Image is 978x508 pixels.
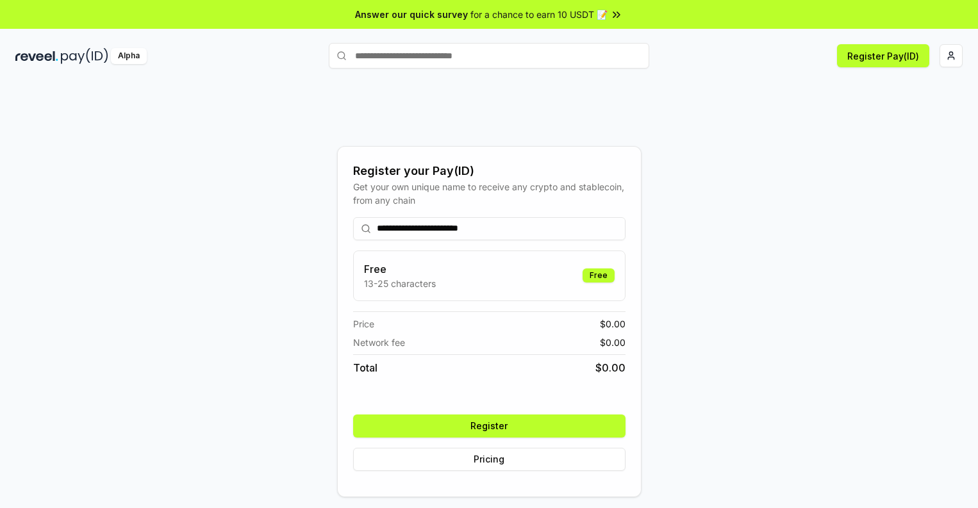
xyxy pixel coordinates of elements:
[595,360,626,375] span: $ 0.00
[353,414,626,438] button: Register
[353,180,626,207] div: Get your own unique name to receive any crypto and stablecoin, from any chain
[583,268,615,283] div: Free
[15,48,58,64] img: reveel_dark
[353,162,626,180] div: Register your Pay(ID)
[61,48,108,64] img: pay_id
[353,336,405,349] span: Network fee
[600,317,626,331] span: $ 0.00
[111,48,147,64] div: Alpha
[353,317,374,331] span: Price
[353,448,626,471] button: Pricing
[837,44,929,67] button: Register Pay(ID)
[470,8,608,21] span: for a chance to earn 10 USDT 📝
[355,8,468,21] span: Answer our quick survey
[364,261,436,277] h3: Free
[600,336,626,349] span: $ 0.00
[353,360,377,375] span: Total
[364,277,436,290] p: 13-25 characters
